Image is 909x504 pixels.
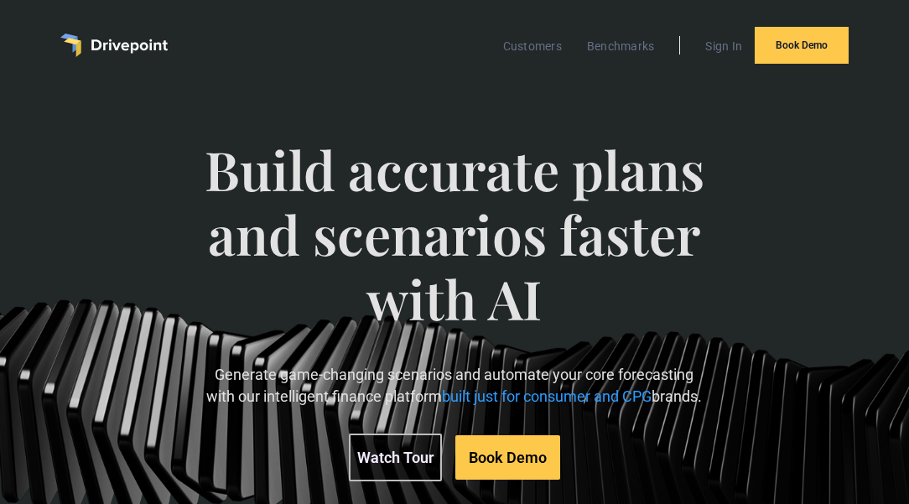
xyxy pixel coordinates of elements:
a: Watch Tour [349,434,442,481]
a: Book Demo [755,27,849,64]
a: Benchmarks [579,35,663,57]
span: built just for consumer and CPG [442,387,652,405]
a: Customers [495,35,570,57]
a: Book Demo [455,435,560,480]
span: Build accurate plans and scenarios faster with AI [202,138,707,364]
a: home [60,34,168,57]
a: Sign In [697,35,751,57]
p: Generate game-changing scenarios and automate your core forecasting with our intelligent finance ... [202,364,707,406]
